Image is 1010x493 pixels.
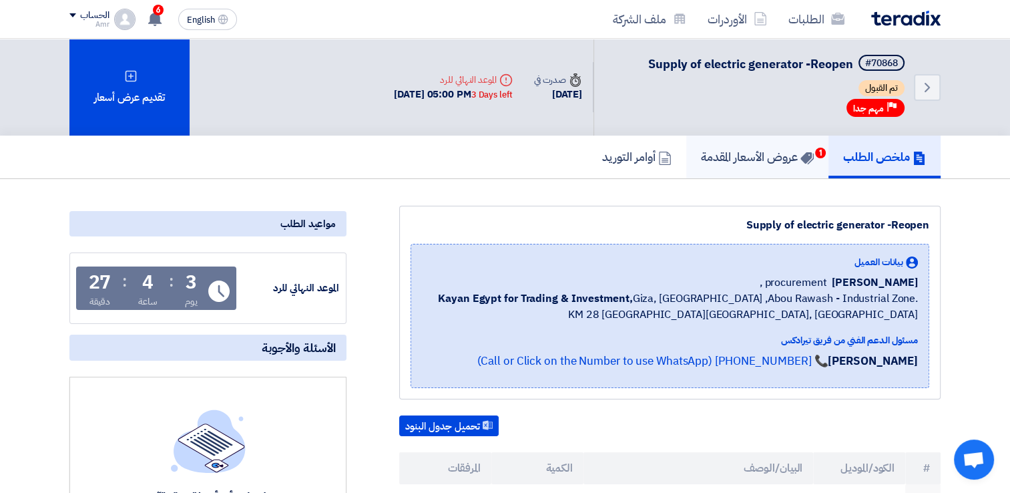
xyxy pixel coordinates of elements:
th: الكمية [491,452,583,484]
h5: أوامر التوريد [602,149,672,164]
span: [PERSON_NAME] [832,275,918,291]
th: الكود/الموديل [813,452,905,484]
a: ملف الشركة [602,3,697,35]
span: procurement , [760,275,827,291]
span: مهم جدا [853,102,884,115]
div: : [122,269,127,293]
div: الموعد النهائي للرد [239,281,339,296]
div: Open chat [954,440,994,480]
div: 3 [186,273,197,292]
button: تحميل جدول البنود [399,416,499,437]
div: [DATE] [534,87,582,102]
a: الطلبات [778,3,855,35]
h5: Supply of electric generator -Reopen [648,55,907,73]
div: مواعيد الطلب [69,211,346,236]
span: English [187,15,215,25]
img: Teradix logo [871,11,941,26]
img: profile_test.png [114,9,136,30]
a: عروض الأسعار المقدمة1 [686,136,828,178]
h5: ملخص الطلب [843,149,926,164]
div: : [169,269,174,293]
span: 1 [815,148,826,158]
a: ملخص الطلب [828,136,941,178]
img: empty_state_list.svg [171,409,246,472]
a: الأوردرات [697,3,778,35]
button: English [178,9,237,30]
span: Giza, [GEOGRAPHIC_DATA] ,Abou Rawash - Industrial Zone. KM 28 [GEOGRAPHIC_DATA][GEOGRAPHIC_DATA],... [422,291,918,323]
div: دقيقة [89,295,110,309]
div: تقديم عرض أسعار [69,39,190,136]
div: 27 [89,273,111,292]
th: المرفقات [399,452,491,484]
th: # [905,452,941,484]
a: 📞 [PHONE_NUMBER] (Call or Click on the Number to use WhatsApp) [477,353,828,369]
span: تم القبول [858,80,905,96]
div: #70868 [865,59,898,68]
h5: عروض الأسعار المقدمة [701,149,814,164]
div: مسئول الدعم الفني من فريق تيرادكس [422,333,918,347]
div: [DATE] 05:00 PM [394,87,512,102]
span: بيانات العميل [854,255,903,269]
div: 3 Days left [471,88,513,102]
div: Amr [69,21,109,28]
span: الأسئلة والأجوبة [262,340,336,355]
strong: [PERSON_NAME] [828,353,918,369]
b: Kayan Egypt for Trading & Investment, [438,291,632,307]
span: Supply of electric generator -Reopen [648,55,853,73]
th: البيان/الوصف [583,452,814,484]
div: ساعة [138,295,158,309]
div: صدرت في [534,73,582,87]
div: Supply of electric generator -Reopen [411,217,929,233]
div: 4 [142,273,154,292]
span: 6 [153,5,164,15]
div: الحساب [80,10,109,21]
div: يوم [185,295,198,309]
a: أوامر التوريد [587,136,686,178]
div: الموعد النهائي للرد [394,73,512,87]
